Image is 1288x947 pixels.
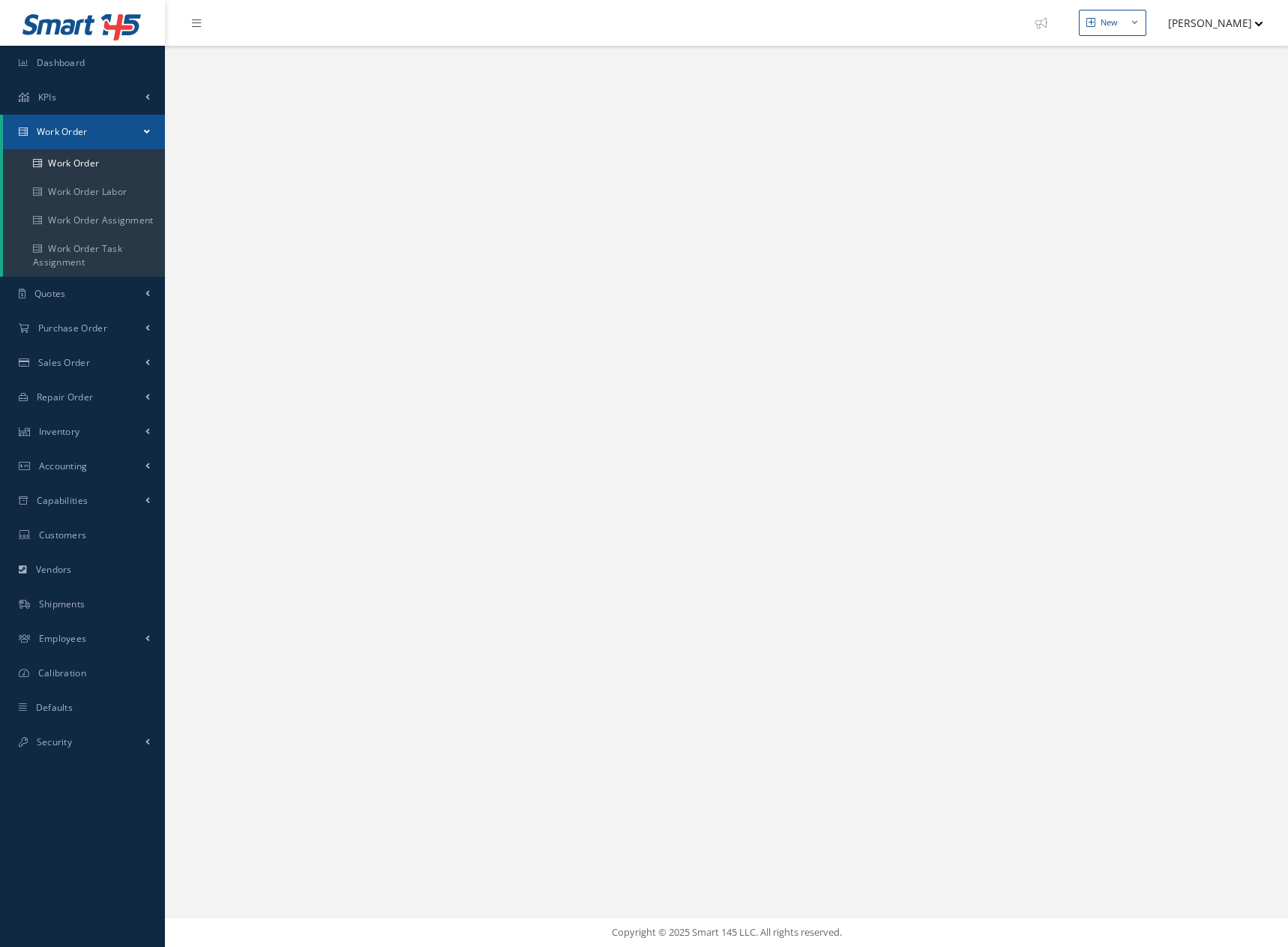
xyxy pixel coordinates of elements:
[37,125,88,138] span: Work Order
[34,287,66,300] span: Quotes
[36,563,72,576] span: Vendors
[1079,10,1146,36] button: New
[3,235,165,277] a: Work Order Task Assignment
[38,356,90,369] span: Sales Order
[1101,16,1118,29] div: New
[3,178,165,206] a: Work Order Labor
[38,667,86,679] span: Calibration
[39,598,85,610] span: Shipments
[3,206,165,235] a: Work Order Assignment
[36,701,73,714] span: Defaults
[180,925,1273,940] div: Copyright © 2025 Smart 145 LLC. All rights reserved.
[37,56,85,69] span: Dashboard
[38,322,107,334] span: Purchase Order
[37,391,94,403] span: Repair Order
[37,736,72,748] span: Security
[38,91,56,103] span: KPIs
[39,425,80,438] span: Inventory
[37,494,88,507] span: Capabilities
[39,632,87,645] span: Employees
[3,149,165,178] a: Work Order
[1154,8,1263,37] button: [PERSON_NAME]
[3,115,165,149] a: Work Order
[39,529,87,541] span: Customers
[39,460,88,472] span: Accounting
